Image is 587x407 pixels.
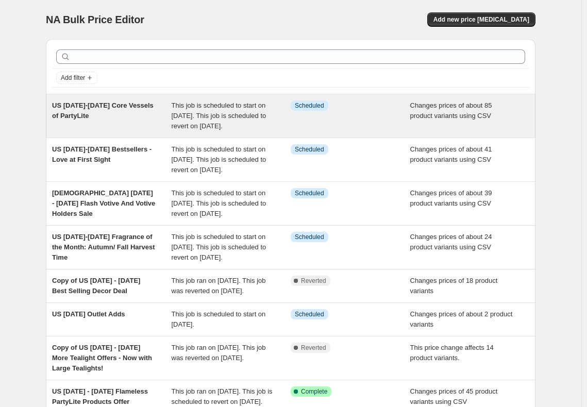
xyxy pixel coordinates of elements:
[172,387,273,405] span: This job ran on [DATE]. This job is scheduled to revert on [DATE].
[52,145,152,163] span: US [DATE]-[DATE] Bestsellers - Love at First Sight
[56,72,97,84] button: Add filter
[46,14,144,25] span: NA Bulk Price Editor
[52,310,125,318] span: US [DATE] Outlet Adds
[172,101,266,130] span: This job is scheduled to start on [DATE]. This job is scheduled to revert on [DATE].
[301,277,326,285] span: Reverted
[172,277,266,295] span: This job ran on [DATE]. This job was reverted on [DATE].
[52,344,152,372] span: Copy of US [DATE] - [DATE] More Tealight Offers - Now with Large Tealights!
[172,310,266,328] span: This job is scheduled to start on [DATE].
[52,387,148,405] span: US [DATE] - [DATE] Flameless PartyLite Products Offer
[410,387,498,405] span: Changes prices of 45 product variants using CSV
[427,12,535,27] button: Add new price [MEDICAL_DATA]
[410,233,492,251] span: Changes prices of about 24 product variants using CSV
[52,189,155,217] span: [DEMOGRAPHIC_DATA] [DATE] - [DATE] Flash Votive And Votive Holders Sale
[295,145,324,154] span: Scheduled
[172,189,266,217] span: This job is scheduled to start on [DATE]. This job is scheduled to revert on [DATE].
[52,101,154,120] span: US [DATE]-[DATE] Core Vessels of PartyLite
[410,277,498,295] span: Changes prices of 18 product variants
[172,344,266,362] span: This job ran on [DATE]. This job was reverted on [DATE].
[295,310,324,318] span: Scheduled
[410,189,492,207] span: Changes prices of about 39 product variants using CSV
[410,344,494,362] span: This price change affects 14 product variants.
[301,344,326,352] span: Reverted
[433,15,529,24] span: Add new price [MEDICAL_DATA]
[52,233,155,261] span: US [DATE]-[DATE] Fragrance of the Month: Autumn/ Fall Harvest Time
[172,145,266,174] span: This job is scheduled to start on [DATE]. This job is scheduled to revert on [DATE].
[52,277,140,295] span: Copy of US [DATE] - [DATE] Best Selling Decor Deal
[61,74,85,82] span: Add filter
[295,101,324,110] span: Scheduled
[295,189,324,197] span: Scheduled
[410,310,513,328] span: Changes prices of about 2 product variants
[301,387,327,396] span: Complete
[410,101,492,120] span: Changes prices of about 85 product variants using CSV
[172,233,266,261] span: This job is scheduled to start on [DATE]. This job is scheduled to revert on [DATE].
[295,233,324,241] span: Scheduled
[410,145,492,163] span: Changes prices of about 41 product variants using CSV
